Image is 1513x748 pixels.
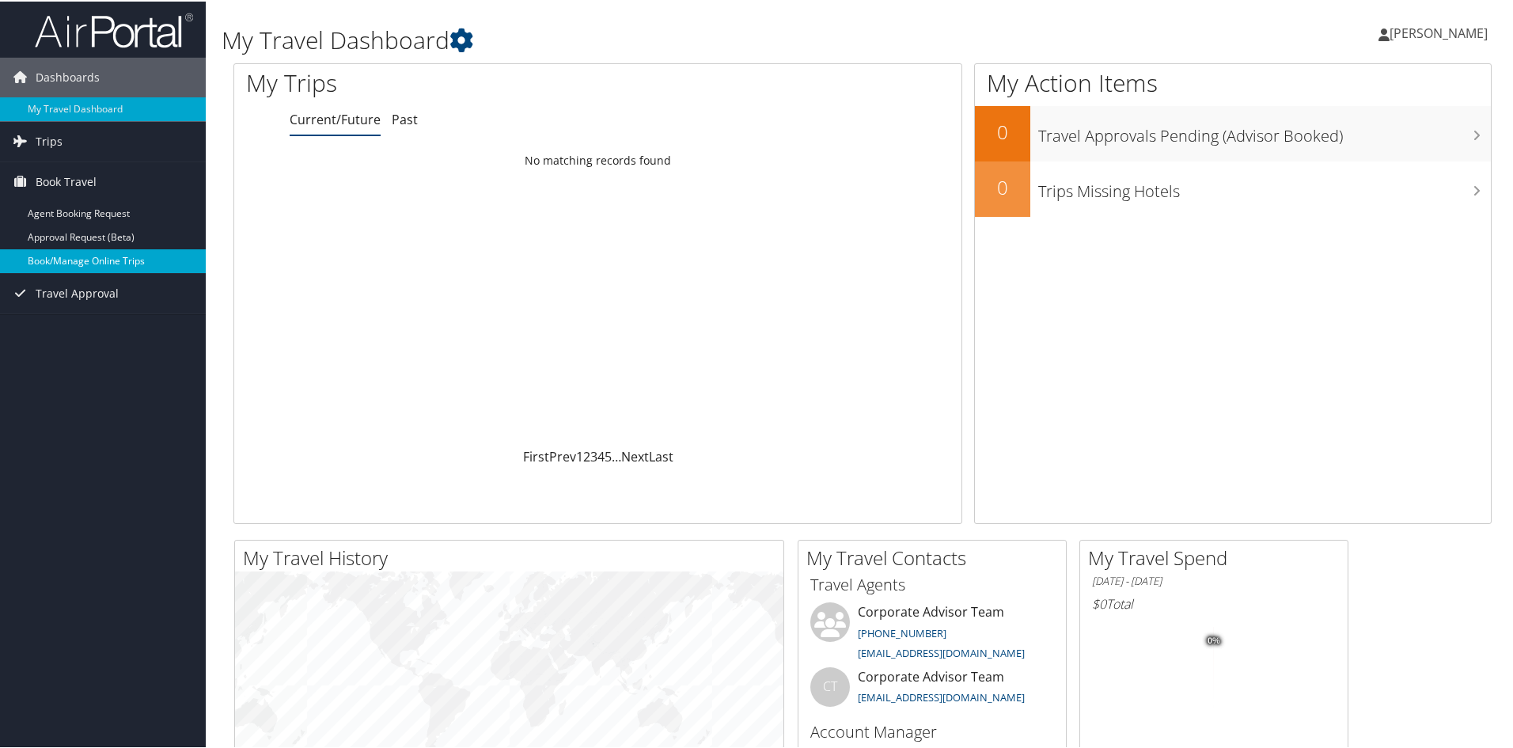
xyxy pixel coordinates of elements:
[858,625,946,639] a: [PHONE_NUMBER]
[975,65,1491,98] h1: My Action Items
[1378,8,1504,55] a: [PERSON_NAME]
[549,446,576,464] a: Prev
[605,446,612,464] a: 5
[392,109,418,127] a: Past
[1092,594,1106,611] span: $0
[290,109,381,127] a: Current/Future
[975,160,1491,215] a: 0Trips Missing Hotels
[1092,572,1336,587] h6: [DATE] - [DATE]
[597,446,605,464] a: 4
[810,720,1054,742] h3: Account Manager
[806,543,1066,570] h2: My Travel Contacts
[246,65,647,98] h1: My Trips
[975,104,1491,160] a: 0Travel Approvals Pending (Advisor Booked)
[243,543,783,570] h2: My Travel History
[810,666,850,705] div: CT
[234,145,961,173] td: No matching records found
[590,446,597,464] a: 3
[621,446,649,464] a: Next
[1092,594,1336,611] h6: Total
[649,446,673,464] a: Last
[1088,543,1348,570] h2: My Travel Spend
[858,689,1025,703] a: [EMAIL_ADDRESS][DOMAIN_NAME]
[36,272,119,312] span: Travel Approval
[222,22,1076,55] h1: My Travel Dashboard
[612,446,621,464] span: …
[975,173,1030,199] h2: 0
[1390,23,1488,40] span: [PERSON_NAME]
[36,56,100,96] span: Dashboards
[858,644,1025,659] a: [EMAIL_ADDRESS][DOMAIN_NAME]
[1208,635,1220,644] tspan: 0%
[576,446,583,464] a: 1
[1038,116,1491,146] h3: Travel Approvals Pending (Advisor Booked)
[35,10,193,47] img: airportal-logo.png
[802,601,1062,666] li: Corporate Advisor Team
[810,572,1054,594] h3: Travel Agents
[802,666,1062,717] li: Corporate Advisor Team
[1038,171,1491,201] h3: Trips Missing Hotels
[583,446,590,464] a: 2
[36,120,63,160] span: Trips
[523,446,549,464] a: First
[975,117,1030,144] h2: 0
[36,161,97,200] span: Book Travel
